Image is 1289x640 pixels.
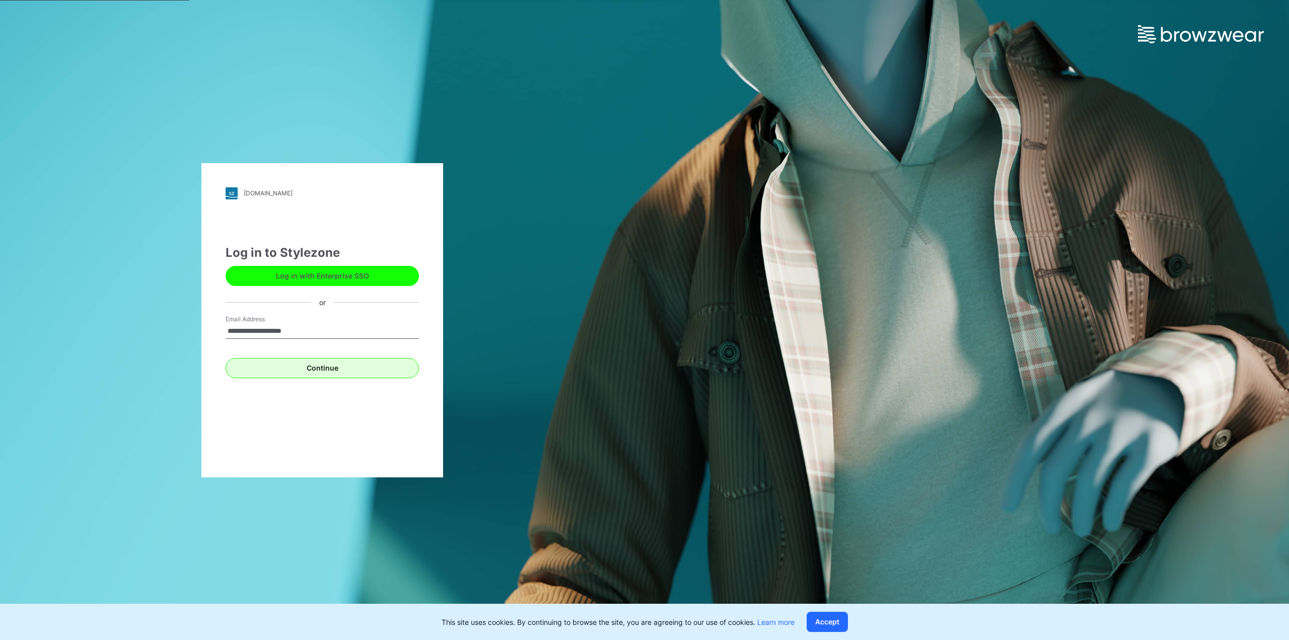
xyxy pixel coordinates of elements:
[311,297,334,308] div: or
[1138,25,1264,43] img: browzwear-logo.e42bd6dac1945053ebaf764b6aa21510.svg
[226,266,419,286] button: Log in with Enterprise SSO
[226,244,419,262] div: Log in to Stylezone
[226,358,419,378] button: Continue
[226,187,238,199] img: stylezone-logo.562084cfcfab977791bfbf7441f1a819.svg
[807,612,848,632] button: Accept
[226,187,419,199] a: [DOMAIN_NAME]
[226,315,296,324] label: Email Address
[442,617,795,627] p: This site uses cookies. By continuing to browse the site, you are agreeing to our use of cookies.
[244,189,293,197] div: [DOMAIN_NAME]
[757,618,795,626] a: Learn more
